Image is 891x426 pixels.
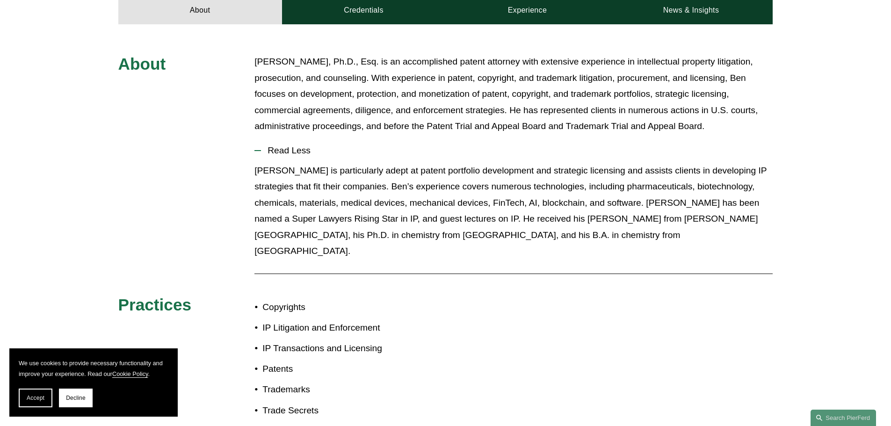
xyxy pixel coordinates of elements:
div: Read Less [254,163,773,267]
span: Read Less [261,145,773,156]
span: About [118,55,166,73]
span: Accept [27,395,44,401]
p: Copyrights [262,299,445,316]
span: Practices [118,296,192,314]
span: Decline [66,395,86,401]
p: Trademarks [262,382,445,398]
section: Cookie banner [9,348,178,417]
p: [PERSON_NAME], Ph.D., Esq. is an accomplished patent attorney with extensive experience in intell... [254,54,773,135]
p: We use cookies to provide necessary functionality and improve your experience. Read our . [19,358,168,379]
p: IP Transactions and Licensing [262,340,445,357]
p: [PERSON_NAME] is particularly adept at patent portfolio development and strategic licensing and a... [254,163,773,260]
p: Patents [262,361,445,377]
a: Cookie Policy [112,370,148,377]
button: Accept [19,389,52,407]
p: Trade Secrets [262,403,445,419]
button: Read Less [254,138,773,163]
p: IP Litigation and Enforcement [262,320,445,336]
a: Search this site [811,410,876,426]
button: Decline [59,389,93,407]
